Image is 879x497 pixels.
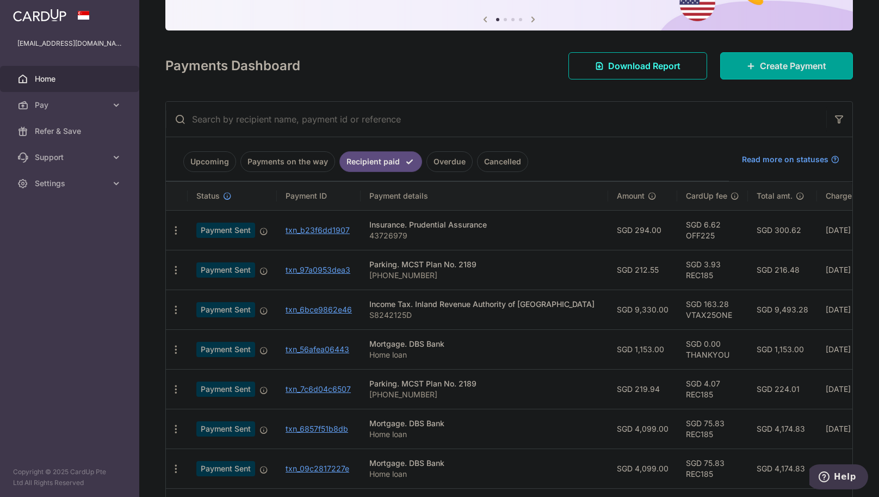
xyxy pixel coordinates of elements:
[677,250,748,290] td: SGD 3.93 REC185
[608,369,677,409] td: SGD 219.94
[286,424,348,433] a: txn_6857f51b8db
[369,349,599,360] p: Home loan
[677,409,748,449] td: SGD 75.83 REC185
[369,270,599,281] p: [PHONE_NUMBER]
[35,178,107,189] span: Settings
[748,210,817,250] td: SGD 300.62
[35,152,107,163] span: Support
[240,151,335,172] a: Payments on the way
[286,384,351,394] a: txn_7c6d04c6507
[608,329,677,369] td: SGD 1,153.00
[286,225,350,235] a: txn_b23f6dd1907
[277,182,361,210] th: Payment ID
[748,449,817,488] td: SGD 4,174.83
[608,409,677,449] td: SGD 4,099.00
[196,382,255,397] span: Payment Sent
[183,151,236,172] a: Upcoming
[196,461,255,476] span: Payment Sent
[286,265,350,274] a: txn_97a0953dea3
[286,305,352,314] a: txn_6bce9862e46
[742,154,839,165] a: Read more on statuses
[286,464,349,473] a: txn_09c2817227e
[369,469,599,480] p: Home loan
[686,191,727,201] span: CardUp fee
[369,299,599,310] div: Income Tax. Inland Revenue Authority of [GEOGRAPHIC_DATA]
[568,52,707,79] a: Download Report
[369,219,599,230] div: Insurance. Prudential Assurance
[760,59,826,72] span: Create Payment
[13,9,66,22] img: CardUp
[35,126,107,137] span: Refer & Save
[477,151,528,172] a: Cancelled
[677,369,748,409] td: SGD 4.07 REC185
[165,56,300,76] h4: Payments Dashboard
[369,389,599,400] p: [PHONE_NUMBER]
[608,210,677,250] td: SGD 294.00
[826,191,870,201] span: Charge date
[757,191,793,201] span: Total amt.
[369,418,599,429] div: Mortgage. DBS Bank
[742,154,828,165] span: Read more on statuses
[748,409,817,449] td: SGD 4,174.83
[748,250,817,290] td: SGD 216.48
[677,449,748,488] td: SGD 75.83 REC185
[35,100,107,111] span: Pay
[339,151,422,172] a: Recipient paid
[369,230,599,241] p: 43726979
[608,59,680,72] span: Download Report
[748,369,817,409] td: SGD 224.01
[677,290,748,329] td: SGD 163.28 VTAX25ONE
[426,151,473,172] a: Overdue
[361,182,608,210] th: Payment details
[677,210,748,250] td: SGD 6.62 OFF225
[369,310,599,321] p: S8242125D
[809,464,868,492] iframe: Opens a widget where you can find more information
[286,345,349,354] a: txn_56afea06443
[17,38,122,49] p: [EMAIL_ADDRESS][DOMAIN_NAME]
[35,73,107,84] span: Home
[196,342,255,357] span: Payment Sent
[608,290,677,329] td: SGD 9,330.00
[196,191,220,201] span: Status
[166,102,826,137] input: Search by recipient name, payment id or reference
[369,378,599,389] div: Parking. MCST Plan No. 2189
[369,458,599,469] div: Mortgage. DBS Bank
[748,329,817,369] td: SGD 1,153.00
[369,259,599,270] div: Parking. MCST Plan No. 2189
[608,250,677,290] td: SGD 212.55
[369,429,599,440] p: Home loan
[196,262,255,278] span: Payment Sent
[677,329,748,369] td: SGD 0.00 THANKYOU
[748,290,817,329] td: SGD 9,493.28
[196,302,255,317] span: Payment Sent
[608,449,677,488] td: SGD 4,099.00
[369,339,599,349] div: Mortgage. DBS Bank
[617,191,645,201] span: Amount
[196,223,255,238] span: Payment Sent
[720,52,853,79] a: Create Payment
[196,421,255,437] span: Payment Sent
